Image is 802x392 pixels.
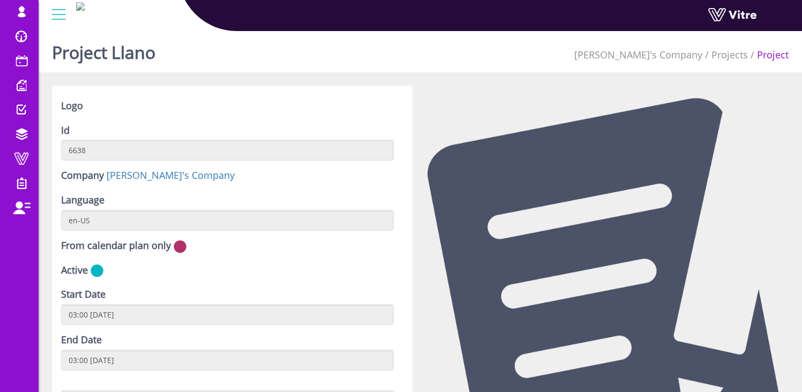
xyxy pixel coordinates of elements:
img: no [174,240,186,253]
label: Company [61,169,104,183]
label: Start Date [61,288,106,301]
h1: Project Llano [52,27,155,72]
a: [PERSON_NAME]'s Company [107,169,235,182]
label: Id [61,124,70,138]
li: Project [748,48,789,62]
label: From calendar plan only [61,239,171,253]
label: Language [61,193,104,207]
label: End Date [61,333,102,347]
img: Logo-Web.png [76,2,85,11]
a: [PERSON_NAME]'s Company [574,48,702,61]
img: yes [91,264,103,277]
label: Active [61,263,88,277]
a: Projects [711,48,748,61]
label: Logo [61,99,83,113]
